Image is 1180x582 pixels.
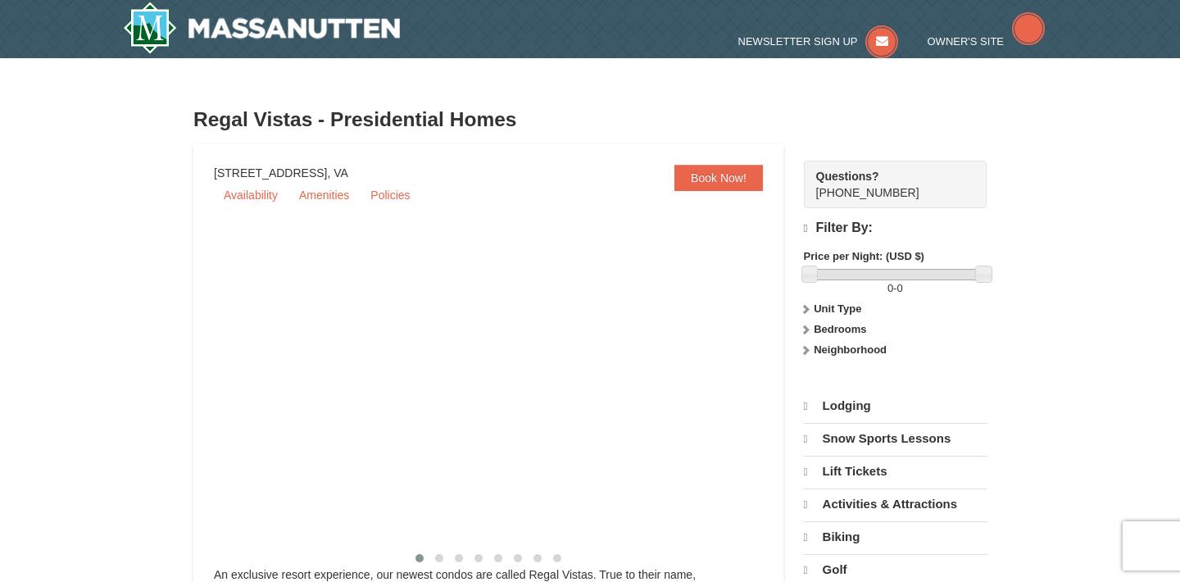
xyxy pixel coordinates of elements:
[804,250,924,262] strong: Price per Night: (USD $)
[193,103,987,136] h3: Regal Vistas - Presidential Homes
[289,183,359,207] a: Amenities
[814,323,866,335] strong: Bedrooms
[804,489,987,520] a: Activities & Attractions
[816,168,957,199] span: [PHONE_NUMBER]
[804,456,987,487] a: Lift Tickets
[738,35,899,48] a: Newsletter Sign Up
[804,521,987,552] a: Biking
[804,280,987,297] label: -
[214,183,288,207] a: Availability
[674,165,763,191] a: Book Now!
[816,170,879,183] strong: Questions?
[804,423,987,454] a: Snow Sports Lessons
[738,35,858,48] span: Newsletter Sign Up
[804,221,987,236] h4: Filter By:
[361,183,420,207] a: Policies
[814,302,861,315] strong: Unit Type
[928,35,1046,48] a: Owner's Site
[804,391,987,421] a: Lodging
[123,2,400,54] img: Massanutten Resort Logo
[896,282,902,294] span: 0
[928,35,1005,48] span: Owner's Site
[887,282,893,294] span: 0
[123,2,400,54] a: Massanutten Resort
[814,343,887,356] strong: Neighborhood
